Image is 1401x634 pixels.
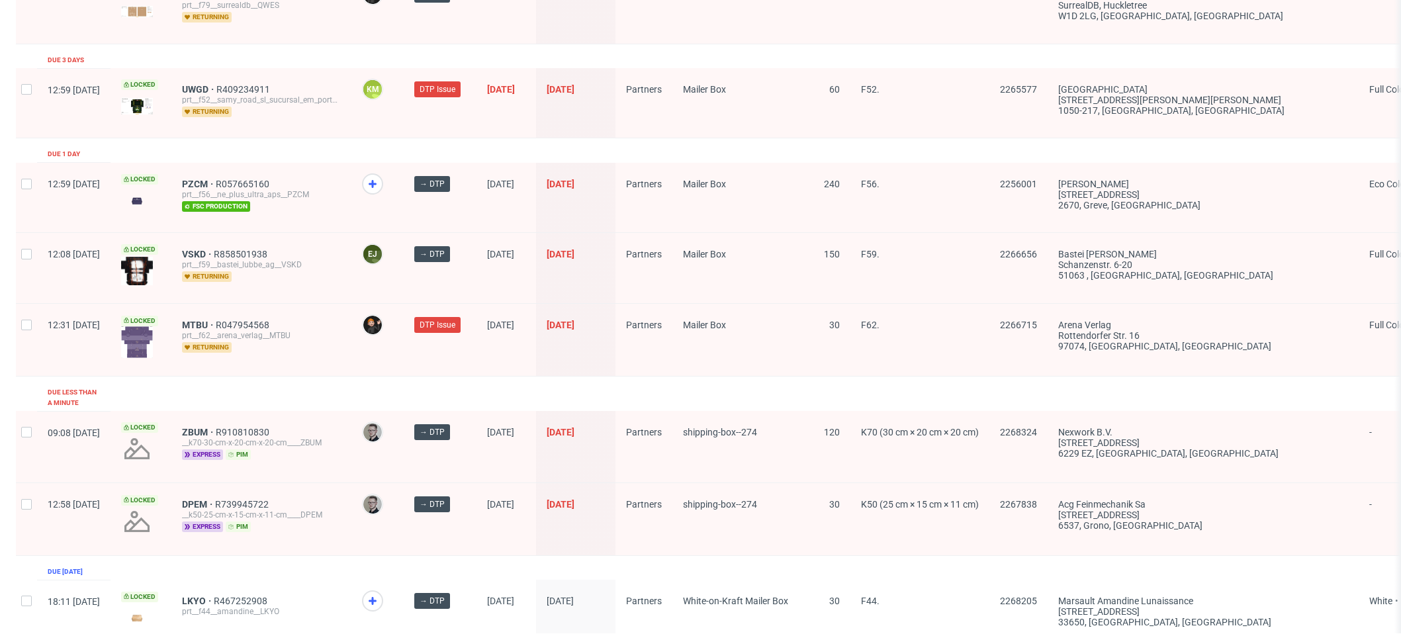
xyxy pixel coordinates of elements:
span: express [182,521,223,532]
span: 120 [824,427,840,437]
span: DPEM [182,499,215,510]
div: prt__f52__samy_road_sl_sucursal_em_portugal__UWGD [182,95,341,105]
span: shipping-box--274 [683,427,757,437]
span: White-on-Kraft Mailer Box [683,596,788,606]
div: Bastei [PERSON_NAME] [1058,249,1348,259]
span: 2268324 [1000,427,1037,437]
span: [DATE] [487,596,514,606]
img: version_two_editor_design.png [121,98,153,114]
img: Krystian Gaza [363,423,382,441]
img: version_two_editor_design.png [121,609,153,627]
span: 60 [829,84,840,95]
span: pim [226,521,251,532]
span: [DATE] [547,427,574,437]
span: 2266656 [1000,249,1037,259]
div: Acg feinmechanik Sa [1058,499,1348,510]
span: 240 [824,179,840,189]
span: express [182,449,223,460]
a: MTBU [182,320,216,330]
span: F44. [861,596,880,606]
div: prt__f59__bastei_lubbe_ag__VSKD [182,259,341,270]
span: pim [226,449,251,460]
span: Partners [626,84,662,95]
span: shipping-box--274 [683,499,757,510]
div: prt__f56__ne_plus_ultra_aps__PZCM [182,189,341,200]
img: version_two_editor_design.png [121,326,153,358]
span: 2266715 [1000,320,1037,330]
div: Due 1 day [48,149,80,159]
div: 6229 EZ, [GEOGRAPHIC_DATA] , [GEOGRAPHIC_DATA] [1058,448,1348,459]
span: R858501938 [214,249,270,259]
span: 2268205 [1000,596,1037,606]
span: returning [182,107,232,117]
div: Due 3 days [48,55,84,66]
span: [DATE] [487,179,514,189]
span: Mailer Box [683,320,726,330]
div: [STREET_ADDRESS][PERSON_NAME][PERSON_NAME] [1058,95,1348,105]
span: K70 (30 cm × 20 cm × 20 cm) [861,427,979,437]
span: [DATE] [547,84,574,95]
div: Schanzenstr. 6-20 [1058,259,1348,270]
span: K50 (25 cm × 15 cm × 11 cm) [861,499,979,510]
img: no_design.png [121,433,153,465]
a: UWGD [182,84,216,95]
span: F52. [861,84,880,95]
span: R910810830 [216,427,272,437]
span: Locked [121,495,158,506]
div: Arena Verlag [1058,320,1348,330]
span: → DTP [420,178,445,190]
img: no_design.png [121,506,153,537]
span: F59. [861,249,880,259]
a: LKYO [182,596,214,606]
span: R467252908 [214,596,270,606]
a: VSKD [182,249,214,259]
span: fsc production [182,201,250,212]
span: 12:59 [DATE] [48,179,100,189]
span: Mailer Box [683,179,726,189]
span: [DATE] [487,249,514,259]
span: Mailer Box [683,249,726,259]
span: Locked [121,592,158,602]
div: Due less than a minute [48,387,100,408]
span: Locked [121,316,158,326]
a: R057665160 [216,179,272,189]
span: Mailer Box [683,84,726,95]
span: [DATE] [487,320,514,330]
div: __k70-30-cm-x-20-cm-x-20-cm____ZBUM [182,437,341,448]
span: → DTP [420,498,445,510]
div: [PERSON_NAME] [1058,179,1348,189]
span: 2265577 [1000,84,1037,95]
span: 150 [824,249,840,259]
a: R739945722 [215,499,271,510]
div: Due [DATE] [48,566,83,577]
span: 09:08 [DATE] [48,428,100,438]
span: 12:08 [DATE] [48,249,100,259]
span: [DATE] [487,84,515,95]
span: 18:11 [DATE] [48,596,100,607]
span: DTP Issue [420,83,455,95]
div: [STREET_ADDRESS] [1058,437,1348,448]
span: ZBUM [182,427,216,437]
span: 2256001 [1000,179,1037,189]
div: [GEOGRAPHIC_DATA] [1058,84,1348,95]
div: 2670, Greve , [GEOGRAPHIC_DATA] [1058,200,1348,210]
a: R047954568 [216,320,272,330]
span: • [1392,596,1401,606]
span: F56. [861,179,880,189]
span: F62. [861,320,880,330]
span: [DATE] [547,499,574,510]
span: 30 [829,499,840,510]
span: Partners [626,179,662,189]
span: 30 [829,320,840,330]
span: returning [182,342,232,353]
img: Krystian Gaza [363,495,382,514]
span: 12:58 [DATE] [48,499,100,510]
span: R409234911 [216,84,273,95]
figcaption: KM [363,80,382,99]
div: W1D 2LG, [GEOGRAPHIC_DATA] , [GEOGRAPHIC_DATA] [1058,11,1348,21]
